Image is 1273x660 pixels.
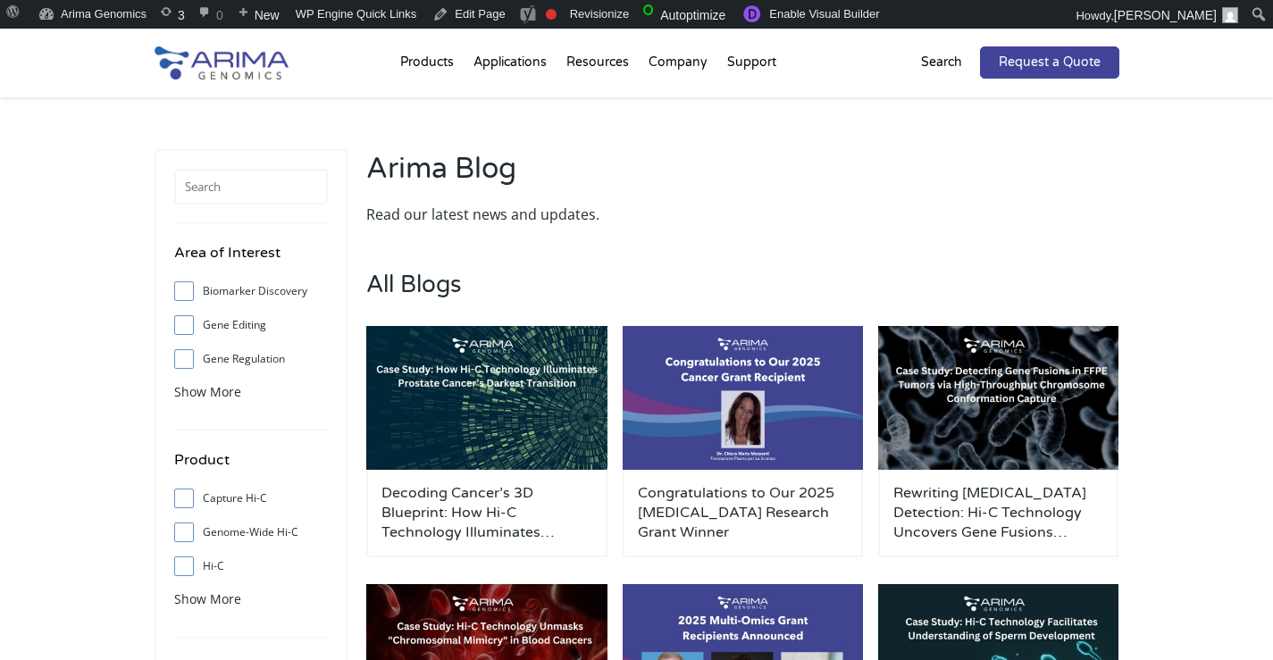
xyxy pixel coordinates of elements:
[174,278,328,305] label: Biomarker Discovery
[546,9,557,20] div: Focus keyphrase not set
[174,485,328,512] label: Capture Hi-C
[893,483,1104,542] a: Rewriting [MEDICAL_DATA] Detection: Hi-C Technology Uncovers Gene Fusions Missed by Standard Methods
[366,326,607,471] img: Arima-March-Blog-Post-Banner-3-500x300.jpg
[174,169,328,205] input: Search
[980,46,1119,79] a: Request a Quote
[381,483,592,542] a: Decoding Cancer’s 3D Blueprint: How Hi-C Technology Illuminates [MEDICAL_DATA] Cancer’s Darkest T...
[638,483,849,542] a: Congratulations to Our 2025 [MEDICAL_DATA] Research Grant Winner
[878,326,1119,471] img: Arima-March-Blog-Post-Banner-2-500x300.jpg
[366,203,733,226] p: Read our latest news and updates.
[174,519,328,546] label: Genome-Wide Hi-C
[623,326,864,471] img: genome-assembly-grant-2025-500x300.png
[155,46,289,79] img: Arima-Genomics-logo
[1114,8,1217,22] span: [PERSON_NAME]
[174,448,328,485] h4: Product
[174,590,241,607] span: Show More
[366,271,1118,326] h3: All Blogs
[174,241,328,278] h4: Area of Interest
[174,312,328,338] label: Gene Editing
[174,553,328,580] label: Hi-C
[174,383,241,400] span: Show More
[366,149,733,203] h2: Arima Blog
[174,346,328,372] label: Gene Regulation
[921,51,962,74] p: Search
